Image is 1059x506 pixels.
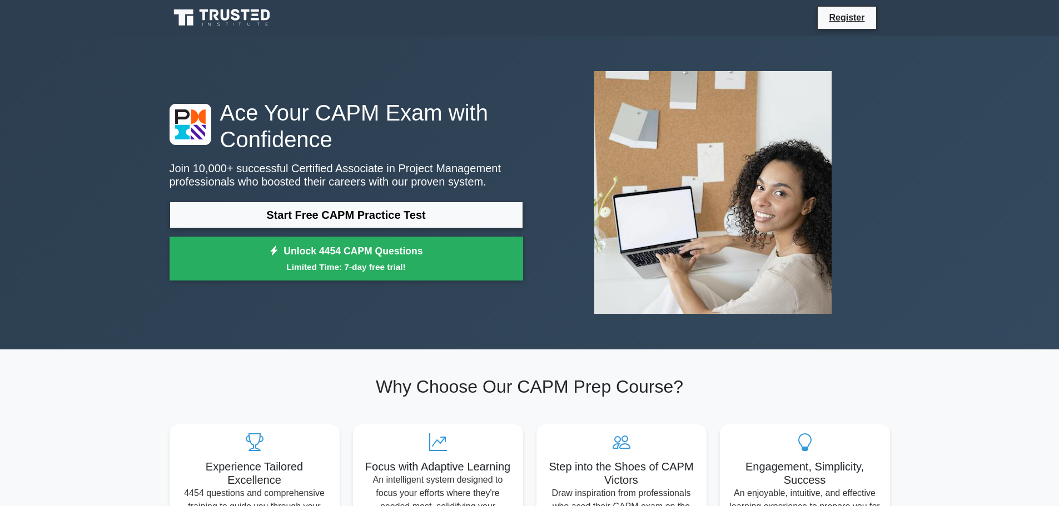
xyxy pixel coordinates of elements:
a: Unlock 4454 CAPM QuestionsLimited Time: 7-day free trial! [170,237,523,281]
h5: Focus with Adaptive Learning [362,460,514,473]
small: Limited Time: 7-day free trial! [183,260,509,273]
p: Join 10,000+ successful Certified Associate in Project Management professionals who boosted their... [170,162,523,188]
h1: Ace Your CAPM Exam with Confidence [170,99,523,153]
a: Register [822,11,871,24]
a: Start Free CAPM Practice Test [170,202,523,228]
h2: Why Choose Our CAPM Prep Course? [170,376,890,397]
h5: Step into the Shoes of CAPM Victors [545,460,698,487]
h5: Experience Tailored Excellence [178,460,331,487]
h5: Engagement, Simplicity, Success [729,460,881,487]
